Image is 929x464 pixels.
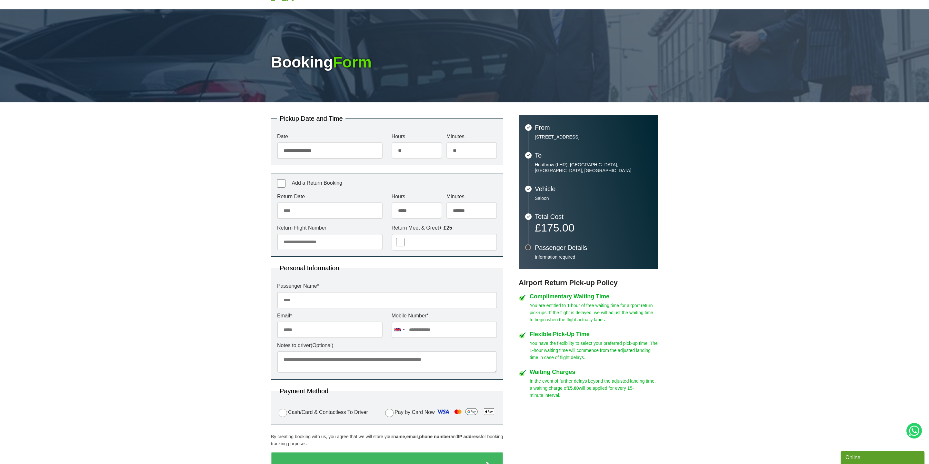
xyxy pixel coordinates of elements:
h4: Complimentary Waiting Time [530,294,658,299]
label: Notes to driver [277,343,497,348]
label: Minutes [446,134,497,139]
p: Heathrow (LHR), [GEOGRAPHIC_DATA], [GEOGRAPHIC_DATA], [GEOGRAPHIC_DATA] [535,162,652,173]
p: [STREET_ADDRESS] [535,134,652,140]
label: Return Date [277,194,383,199]
label: Hours [392,194,442,199]
label: Minutes [446,194,497,199]
h3: Total Cost [535,213,652,220]
label: Date [277,134,383,139]
p: You are entitled to 1 hour of free waiting time for airport return pick-ups. If the flight is del... [530,302,658,323]
p: Information required [535,254,652,260]
h4: Flexible Pick-Up Time [530,331,658,337]
strong: IP address [458,434,481,439]
input: Pay by Card Now [385,409,394,417]
h4: Waiting Charges [530,369,658,375]
strong: £5.00 [568,386,579,391]
span: (Optional) [311,343,333,348]
p: Saloon [535,195,652,201]
h3: Vehicle [535,186,652,192]
h3: To [535,152,652,159]
span: Form [333,54,372,71]
span: 175.00 [541,222,574,234]
label: Email [277,313,383,318]
strong: name [393,434,405,439]
label: Return Meet & Greet [392,225,497,231]
legend: Payment Method [277,388,331,394]
input: Cash/Card & Contactless To Driver [279,409,287,417]
h1: Booking [271,55,658,70]
iframe: chat widget [841,450,926,464]
strong: phone number [419,434,450,439]
p: By creating booking with us, you agree that we will store your , , and for booking tracking purpo... [271,433,503,447]
label: Pay by Card Now [384,407,497,419]
label: Hours [392,134,442,139]
label: Mobile Number [392,313,497,318]
p: £ [535,223,652,232]
legend: Pickup Date and Time [277,115,345,122]
h3: Passenger Details [535,244,652,251]
legend: Personal Information [277,265,342,271]
span: Add a Return Booking [292,180,342,186]
label: Return Flight Number [277,225,383,231]
strong: + £25 [439,225,452,231]
label: Passenger Name [277,284,497,289]
div: United Kingdom: +44 [392,322,407,338]
h3: From [535,124,652,131]
strong: email [406,434,418,439]
input: Add a Return Booking [277,179,285,188]
h3: Airport Return Pick-up Policy [519,279,658,287]
p: In the event of further delays beyond the adjusted landing time, a waiting charge of will be appl... [530,377,658,399]
p: You have the flexibility to select your preferred pick-up time. The 1-hour waiting time will comm... [530,340,658,361]
label: Cash/Card & Contactless To Driver [277,408,368,417]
